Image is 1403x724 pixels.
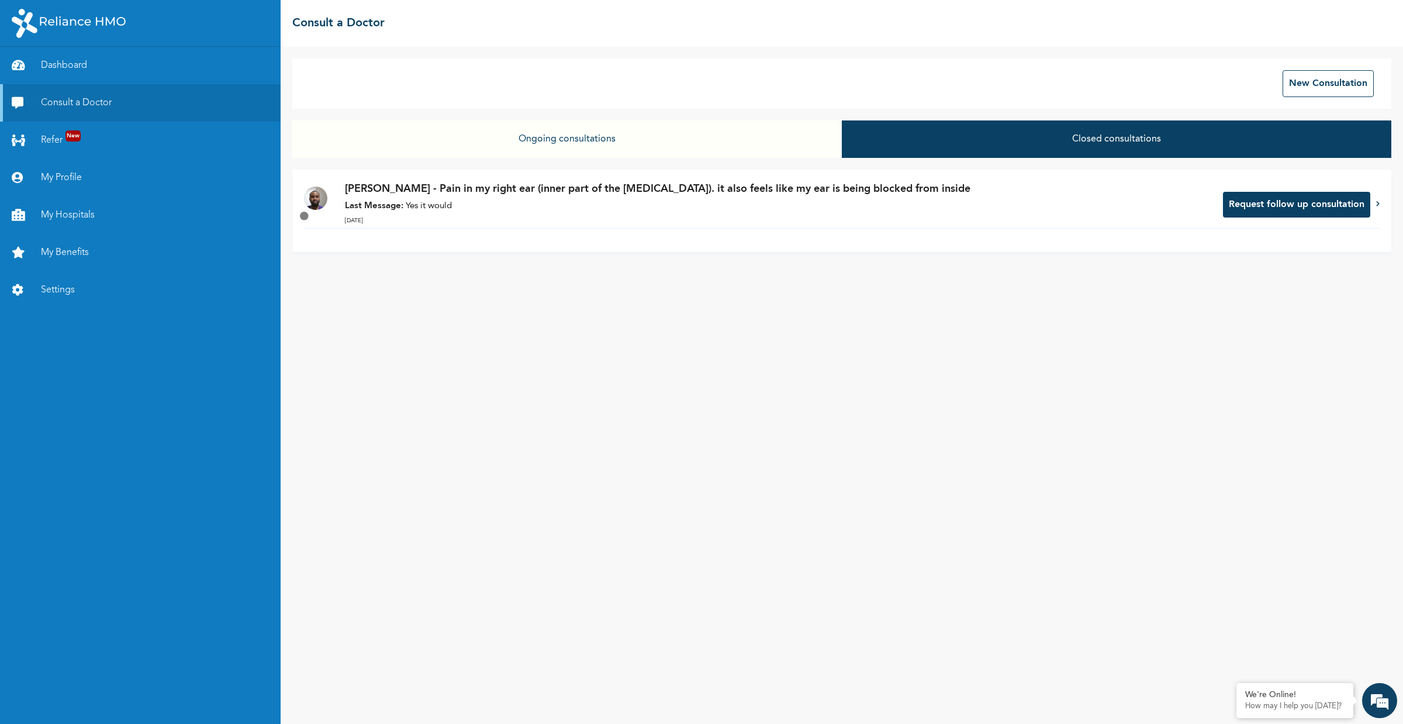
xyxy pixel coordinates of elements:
p: [PERSON_NAME] - Pain in my right ear (inner part of the [MEDICAL_DATA]). it also feels like my ea... [345,181,1211,197]
textarea: Type your message and hit 'Enter' [6,356,223,397]
span: We're online! [68,166,161,284]
img: RelianceHMO's Logo [12,9,126,38]
strong: Last Message: [345,202,403,211]
h2: Consult a Doctor [292,15,385,32]
div: FAQs [115,397,223,433]
div: Chat with us now [61,65,196,81]
button: Closed consultations [842,120,1391,158]
img: Doctor [304,187,327,210]
div: We're Online! [1245,690,1345,700]
span: Conversation [6,417,115,425]
p: Yes it would [345,200,1211,213]
button: Ongoing consultations [292,120,842,158]
span: New [65,130,81,142]
button: Request follow up consultation [1223,192,1370,218]
img: d_794563401_company_1708531726252_794563401 [22,58,47,88]
button: New Consultation [1283,70,1374,97]
div: Minimize live chat window [192,6,220,34]
p: [DATE] [345,216,1211,225]
p: How may I help you today? [1245,702,1345,711]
